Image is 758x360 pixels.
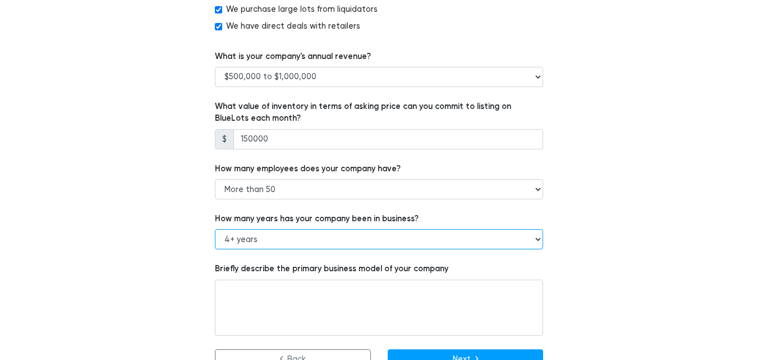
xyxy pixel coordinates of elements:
input: 0 [233,129,543,149]
label: How many years has your company been in business? [215,213,419,225]
span: $ [215,129,234,149]
input: We have direct deals with retailers [215,23,222,30]
label: Briefly describe the primary business model of your company [215,263,448,275]
label: What value of inventory in terms of asking price can you commit to listing on BlueLots each month? [215,101,543,125]
label: What is your company's annual revenue? [215,51,371,63]
label: We have direct deals with retailers [226,20,360,33]
label: How many employees does your company have? [215,163,401,175]
label: We purchase large lots from liquidators [226,3,378,16]
input: We purchase large lots from liquidators [215,6,222,13]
